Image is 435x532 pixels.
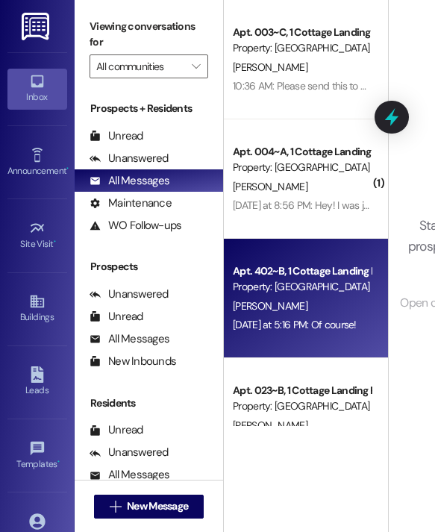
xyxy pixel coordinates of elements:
[54,237,56,247] span: •
[90,173,169,189] div: All Messages
[233,398,371,414] div: Property: [GEOGRAPHIC_DATA] [GEOGRAPHIC_DATA]
[90,422,143,438] div: Unread
[233,383,371,398] div: Apt. 023~B, 1 Cottage Landing Properties LLC
[7,436,67,476] a: Templates •
[233,144,371,160] div: Apt. 004~A, 1 Cottage Landing Properties LLC
[96,54,184,78] input: All communities
[90,309,143,325] div: Unread
[192,60,200,72] i: 
[75,101,223,116] div: Prospects + Residents
[66,163,69,174] span: •
[233,419,307,432] span: [PERSON_NAME]
[233,40,371,56] div: Property: [GEOGRAPHIC_DATA] [GEOGRAPHIC_DATA]
[233,60,307,74] span: [PERSON_NAME]
[90,151,169,166] div: Unanswered
[90,128,143,144] div: Unread
[90,354,176,369] div: New Inbounds
[57,457,60,467] span: •
[233,318,357,331] div: [DATE] at 5:16 PM: Of course!
[233,160,371,175] div: Property: [GEOGRAPHIC_DATA] [GEOGRAPHIC_DATA]
[127,498,188,514] span: New Message
[233,25,371,40] div: Apt. 003~C, 1 Cottage Landing Properties LLC
[7,289,67,329] a: Buildings
[90,218,181,234] div: WO Follow-ups
[75,259,223,275] div: Prospects
[94,495,204,519] button: New Message
[90,467,169,483] div: All Messages
[90,331,169,347] div: All Messages
[233,299,307,313] span: [PERSON_NAME]
[90,445,169,460] div: Unanswered
[233,263,371,279] div: Apt. 402~B, 1 Cottage Landing Properties LLC
[233,279,371,295] div: Property: [GEOGRAPHIC_DATA] [GEOGRAPHIC_DATA]
[7,69,67,109] a: Inbox
[7,362,67,402] a: Leads
[90,287,169,302] div: Unanswered
[90,15,208,54] label: Viewing conversations for
[22,13,52,40] img: ResiDesk Logo
[7,216,67,256] a: Site Visit •
[233,180,307,193] span: [PERSON_NAME]
[90,195,172,211] div: Maintenance
[110,501,121,513] i: 
[75,395,223,411] div: Residents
